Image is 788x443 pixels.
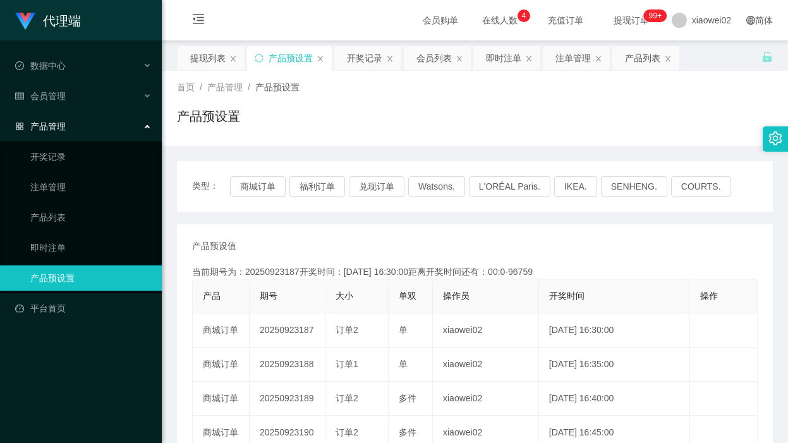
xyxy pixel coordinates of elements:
[521,9,526,22] p: 4
[601,176,667,197] button: SENHENG.
[15,296,152,321] a: 图标: dashboard平台首页
[230,176,286,197] button: 商城订单
[177,1,220,41] i: 图标: menu-fold
[399,393,416,403] span: 多件
[347,46,382,70] div: 开奖记录
[30,205,152,230] a: 产品列表
[15,91,66,101] span: 会员管理
[761,51,773,63] i: 图标: unlock
[625,46,660,70] div: 产品列表
[416,46,452,70] div: 会员列表
[43,1,81,41] h1: 代理端
[15,121,66,131] span: 产品管理
[177,107,240,126] h1: 产品预设置
[250,313,325,348] td: 20250923187
[30,235,152,260] a: 即时注单
[456,55,463,63] i: 图标: close
[200,82,202,92] span: /
[399,325,408,335] span: 单
[336,427,358,437] span: 订单2
[539,382,690,416] td: [DATE] 16:40:00
[255,82,300,92] span: 产品预设置
[192,240,236,253] span: 产品预设值
[644,9,667,22] sup: 1205
[664,55,672,63] i: 图标: close
[539,348,690,382] td: [DATE] 16:35:00
[607,16,655,25] span: 提现订单
[336,325,358,335] span: 订单2
[443,291,470,301] span: 操作员
[476,16,524,25] span: 在线人数
[207,82,243,92] span: 产品管理
[30,174,152,200] a: 注单管理
[15,92,24,100] i: 图标: table
[15,61,24,70] i: 图标: check-circle-o
[15,13,35,30] img: logo.9652507e.png
[336,291,353,301] span: 大小
[269,46,313,70] div: 产品预设置
[317,55,324,63] i: 图标: close
[255,54,264,63] i: 图标: sync
[539,313,690,348] td: [DATE] 16:30:00
[486,46,521,70] div: 即时注单
[193,382,250,416] td: 商城订单
[408,176,465,197] button: Watsons.
[746,16,755,25] i: 图标: global
[250,348,325,382] td: 20250923188
[248,82,250,92] span: /
[177,82,195,92] span: 首页
[336,359,358,369] span: 订单1
[433,382,539,416] td: xiaowei02
[349,176,404,197] button: 兑现订单
[700,291,718,301] span: 操作
[554,176,597,197] button: IKEA.
[15,122,24,131] i: 图标: appstore-o
[595,55,602,63] i: 图标: close
[671,176,731,197] button: COURTS.
[30,144,152,169] a: 开奖记录
[203,291,221,301] span: 产品
[192,265,758,279] div: 当前期号为：20250923187开奖时间：[DATE] 16:30:00距离开奖时间还有：00:0-96759
[193,313,250,348] td: 商城订单
[399,427,416,437] span: 多件
[469,176,550,197] button: L'ORÉAL Paris.
[555,46,591,70] div: 注单管理
[399,359,408,369] span: 单
[336,393,358,403] span: 订单2
[193,348,250,382] td: 商城订单
[229,55,237,63] i: 图标: close
[525,55,533,63] i: 图标: close
[192,176,230,197] span: 类型：
[768,131,782,145] i: 图标: setting
[15,15,81,25] a: 代理端
[399,291,416,301] span: 单双
[433,348,539,382] td: xiaowei02
[542,16,590,25] span: 充值订单
[433,313,539,348] td: xiaowei02
[260,291,277,301] span: 期号
[386,55,394,63] i: 图标: close
[250,382,325,416] td: 20250923189
[15,61,66,71] span: 数据中心
[289,176,345,197] button: 福利订单
[30,265,152,291] a: 产品预设置
[190,46,226,70] div: 提现列表
[549,291,585,301] span: 开奖时间
[518,9,530,22] sup: 4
